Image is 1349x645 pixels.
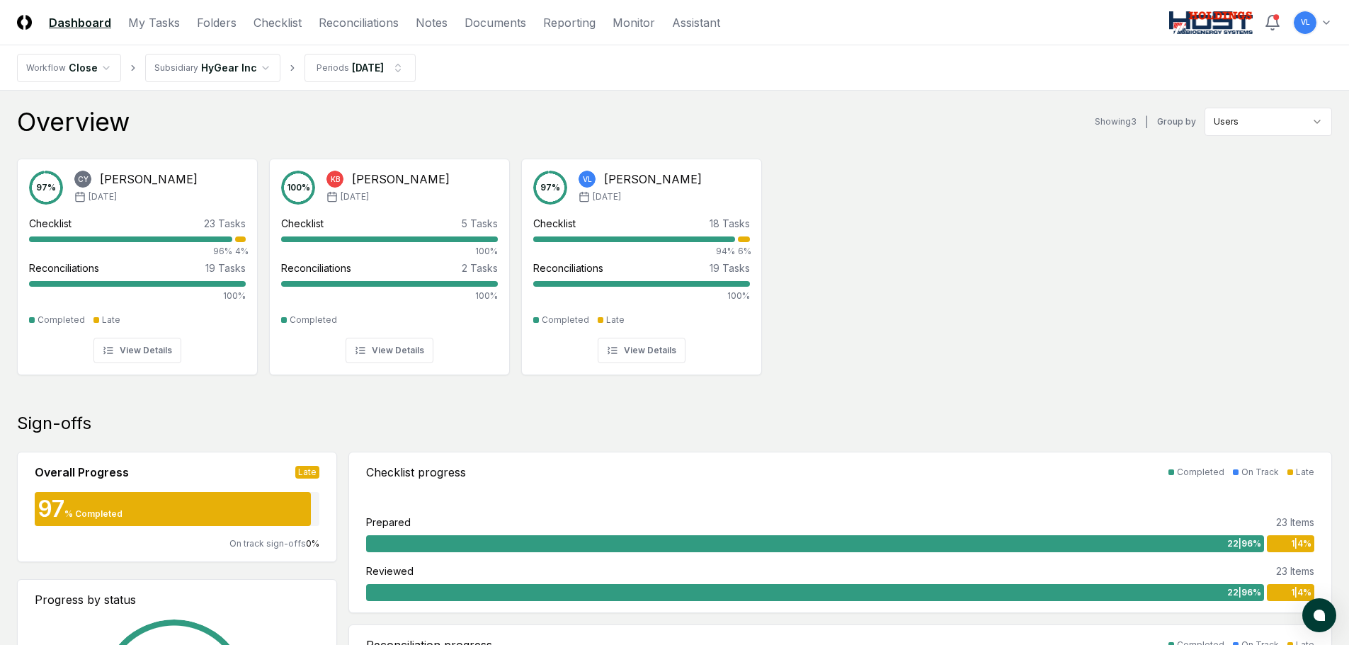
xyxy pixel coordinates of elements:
[1276,515,1314,530] div: 23 Items
[366,564,414,578] div: Reviewed
[1291,586,1311,599] span: 1 | 4 %
[521,147,762,375] a: 97%VL[PERSON_NAME][DATE]Checklist18 Tasks94%6%Reconciliations19 Tasks100%CompletedLateView Details
[154,62,198,74] div: Subsidiary
[1177,466,1224,479] div: Completed
[543,14,596,31] a: Reporting
[229,538,306,549] span: On track sign-offs
[49,14,111,31] a: Dashboard
[606,314,625,326] div: Late
[295,466,319,479] div: Late
[29,245,232,258] div: 96%
[17,54,416,82] nav: breadcrumb
[306,538,319,549] span: 0 %
[583,174,592,185] span: VL
[205,261,246,275] div: 19 Tasks
[604,171,702,188] div: [PERSON_NAME]
[462,216,498,231] div: 5 Tasks
[1276,564,1314,578] div: 23 Items
[366,464,466,481] div: Checklist progress
[613,14,655,31] a: Monitor
[254,14,302,31] a: Checklist
[1227,537,1261,550] span: 22 | 96 %
[352,60,384,75] div: [DATE]
[533,261,603,275] div: Reconciliations
[710,261,750,275] div: 19 Tasks
[317,62,349,74] div: Periods
[281,216,324,231] div: Checklist
[29,290,246,302] div: 100%
[672,14,720,31] a: Assistant
[598,338,685,363] button: View Details
[1296,466,1314,479] div: Late
[1169,11,1253,34] img: Host NA Holdings logo
[35,591,319,608] div: Progress by status
[331,174,340,185] span: KB
[348,452,1332,613] a: Checklist progressCompletedOn TrackLatePrepared23 Items22|96%1|4%Reviewed23 Items22|96%1|4%
[416,14,448,31] a: Notes
[29,261,99,275] div: Reconciliations
[281,261,351,275] div: Reconciliations
[1095,115,1137,128] div: Showing 3
[64,508,123,520] div: % Completed
[235,245,246,258] div: 4%
[29,216,72,231] div: Checklist
[542,314,589,326] div: Completed
[281,290,498,302] div: 100%
[128,14,180,31] a: My Tasks
[465,14,526,31] a: Documents
[17,15,32,30] img: Logo
[1227,586,1261,599] span: 22 | 96 %
[1302,598,1336,632] button: atlas-launcher
[17,147,258,375] a: 97%CY[PERSON_NAME][DATE]Checklist23 Tasks96%4%Reconciliations19 Tasks100%CompletedLateView Details
[710,216,750,231] div: 18 Tasks
[17,108,130,136] div: Overview
[341,190,369,203] span: [DATE]
[1241,466,1279,479] div: On Track
[269,147,510,375] a: 100%KB[PERSON_NAME][DATE]Checklist5 Tasks100%Reconciliations2 Tasks100%CompletedView Details
[35,464,129,481] div: Overall Progress
[204,216,246,231] div: 23 Tasks
[1292,10,1318,35] button: VL
[93,338,181,363] button: View Details
[304,54,416,82] button: Periods[DATE]
[319,14,399,31] a: Reconciliations
[533,290,750,302] div: 100%
[462,261,498,275] div: 2 Tasks
[290,314,337,326] div: Completed
[1145,115,1149,130] div: |
[35,498,64,520] div: 97
[593,190,621,203] span: [DATE]
[197,14,237,31] a: Folders
[78,174,89,185] span: CY
[281,245,498,258] div: 100%
[533,245,735,258] div: 94%
[38,314,85,326] div: Completed
[533,216,576,231] div: Checklist
[26,62,66,74] div: Workflow
[346,338,433,363] button: View Details
[366,515,411,530] div: Prepared
[1157,118,1196,126] label: Group by
[1301,17,1310,28] span: VL
[352,171,450,188] div: [PERSON_NAME]
[89,190,117,203] span: [DATE]
[100,171,198,188] div: [PERSON_NAME]
[17,412,1332,435] div: Sign-offs
[102,314,120,326] div: Late
[738,245,750,258] div: 6%
[1291,537,1311,550] span: 1 | 4 %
